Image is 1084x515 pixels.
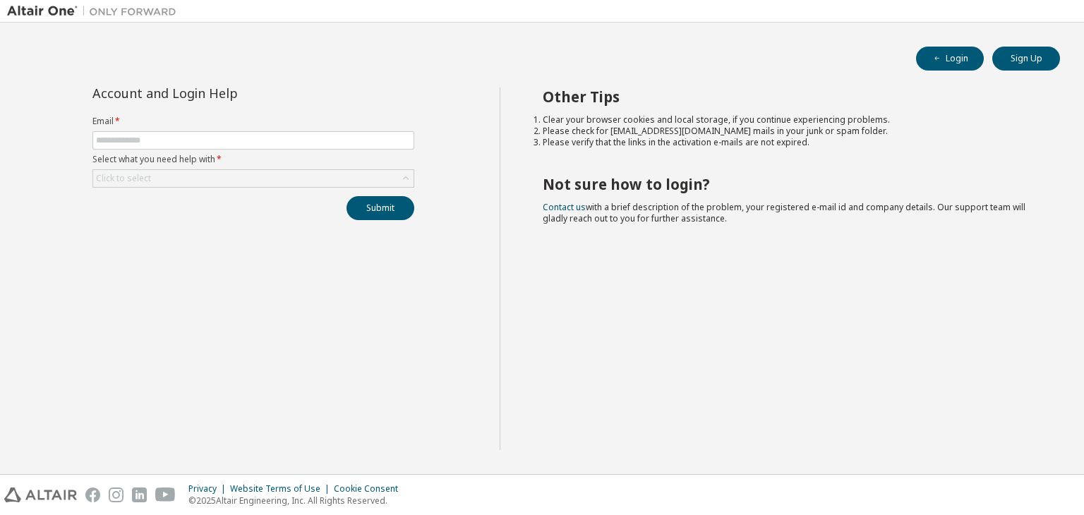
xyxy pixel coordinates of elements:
div: Cookie Consent [334,483,406,495]
div: Privacy [188,483,230,495]
div: Account and Login Help [92,87,350,99]
img: instagram.svg [109,487,124,502]
img: linkedin.svg [132,487,147,502]
img: facebook.svg [85,487,100,502]
h2: Not sure how to login? [543,175,1035,193]
li: Please verify that the links in the activation e-mails are not expired. [543,137,1035,148]
div: Website Terms of Use [230,483,334,495]
button: Login [916,47,984,71]
p: © 2025 Altair Engineering, Inc. All Rights Reserved. [188,495,406,507]
div: Click to select [96,173,151,184]
img: youtube.svg [155,487,176,502]
h2: Other Tips [543,87,1035,106]
div: Click to select [93,170,414,187]
button: Submit [347,196,414,220]
label: Email [92,116,414,127]
span: with a brief description of the problem, your registered e-mail id and company details. Our suppo... [543,201,1025,224]
label: Select what you need help with [92,154,414,165]
img: Altair One [7,4,183,18]
li: Clear your browser cookies and local storage, if you continue experiencing problems. [543,114,1035,126]
a: Contact us [543,201,586,213]
img: altair_logo.svg [4,487,77,502]
button: Sign Up [992,47,1060,71]
li: Please check for [EMAIL_ADDRESS][DOMAIN_NAME] mails in your junk or spam folder. [543,126,1035,137]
